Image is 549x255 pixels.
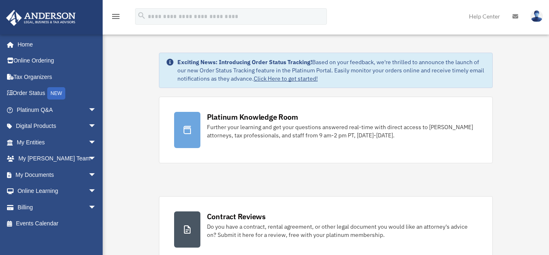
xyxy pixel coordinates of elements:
[6,183,109,199] a: Online Learningarrow_drop_down
[111,12,121,21] i: menu
[88,134,105,151] span: arrow_drop_down
[137,11,146,20] i: search
[88,102,105,118] span: arrow_drop_down
[177,58,312,66] strong: Exciting News: Introducing Order Status Tracking!
[6,36,105,53] a: Home
[6,69,109,85] a: Tax Organizers
[531,10,543,22] img: User Pic
[177,58,486,83] div: Based on your feedback, we're thrilled to announce the launch of our new Order Status Tracking fe...
[6,134,109,151] a: My Entitiesarrow_drop_down
[88,199,105,216] span: arrow_drop_down
[6,167,109,183] a: My Documentsarrow_drop_down
[6,102,109,118] a: Platinum Q&Aarrow_drop_down
[207,223,478,239] div: Do you have a contract, rental agreement, or other legal document you would like an attorney's ad...
[111,14,121,21] a: menu
[254,75,318,82] a: Click Here to get started!
[88,183,105,200] span: arrow_drop_down
[207,211,266,222] div: Contract Reviews
[6,118,109,134] a: Digital Productsarrow_drop_down
[4,10,78,26] img: Anderson Advisors Platinum Portal
[47,87,65,100] div: NEW
[88,151,105,167] span: arrow_drop_down
[88,118,105,135] span: arrow_drop_down
[159,97,493,163] a: Platinum Knowledge Room Further your learning and get your questions answered real-time with dire...
[88,167,105,183] span: arrow_drop_down
[6,151,109,167] a: My [PERSON_NAME] Teamarrow_drop_down
[207,112,298,122] div: Platinum Knowledge Room
[207,123,478,139] div: Further your learning and get your questions answered real-time with direct access to [PERSON_NAM...
[6,216,109,232] a: Events Calendar
[6,53,109,69] a: Online Ordering
[6,85,109,102] a: Order StatusNEW
[6,199,109,216] a: Billingarrow_drop_down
